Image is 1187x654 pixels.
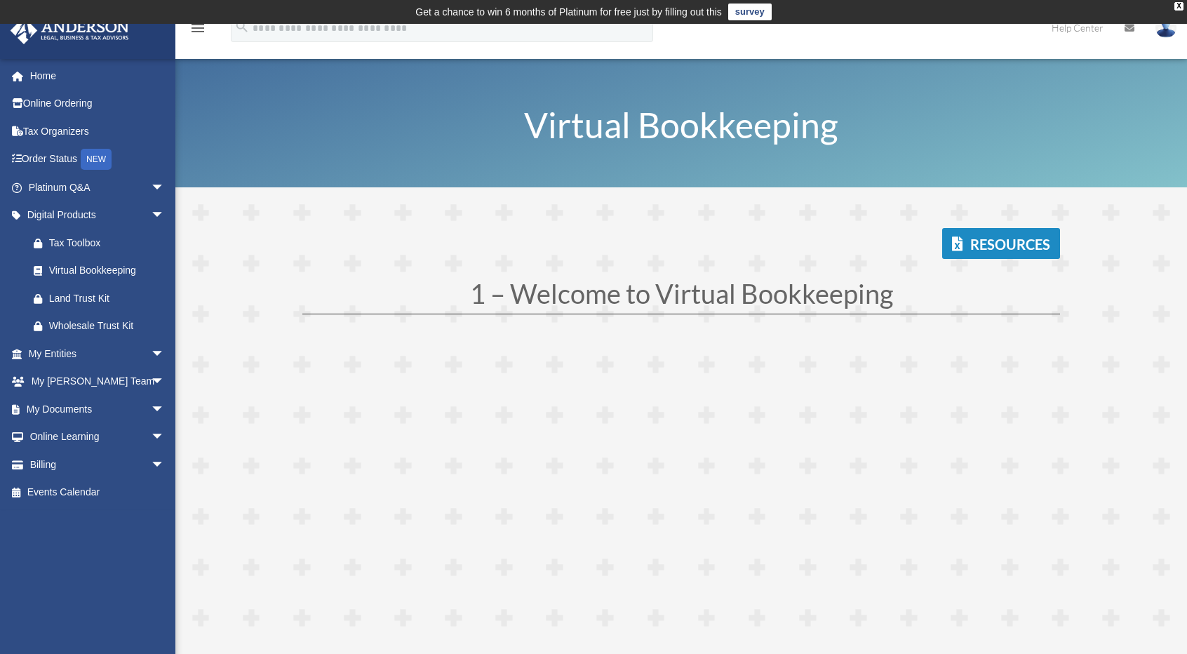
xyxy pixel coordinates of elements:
a: Tax Organizers [10,117,186,145]
span: arrow_drop_down [151,173,179,202]
span: arrow_drop_down [151,368,179,396]
div: Wholesale Trust Kit [49,317,168,335]
a: Resources [942,228,1060,259]
a: menu [189,25,206,36]
a: My [PERSON_NAME] Teamarrow_drop_down [10,368,186,396]
div: Virtual Bookkeeping [49,262,161,279]
a: Tax Toolbox [20,229,186,257]
a: survey [728,4,772,20]
div: NEW [81,149,112,170]
a: Virtual Bookkeeping [20,257,179,285]
div: close [1174,2,1183,11]
span: Virtual Bookkeeping [524,104,838,146]
div: Get a chance to win 6 months of Platinum for free just by filling out this [415,4,722,20]
a: Platinum Q&Aarrow_drop_down [10,173,186,201]
a: My Documentsarrow_drop_down [10,395,186,423]
span: arrow_drop_down [151,395,179,424]
a: My Entitiesarrow_drop_down [10,340,186,368]
a: Online Ordering [10,90,186,118]
a: Wholesale Trust Kit [20,312,186,340]
span: arrow_drop_down [151,451,179,479]
span: arrow_drop_down [151,340,179,368]
a: Land Trust Kit [20,284,186,312]
div: Tax Toolbox [49,234,168,252]
h1: 1 – Welcome to Virtual Bookkeeping [302,280,1060,314]
i: menu [189,20,206,36]
a: Billingarrow_drop_down [10,451,186,479]
a: Order StatusNEW [10,145,186,174]
span: arrow_drop_down [151,201,179,230]
a: Digital Productsarrow_drop_down [10,201,186,229]
i: search [234,19,250,34]
span: arrow_drop_down [151,423,179,452]
a: Events Calendar [10,479,186,507]
a: Online Learningarrow_drop_down [10,423,186,451]
img: Anderson Advisors Platinum Portal [6,17,133,44]
div: Land Trust Kit [49,290,168,307]
img: User Pic [1155,18,1176,38]
a: Home [10,62,186,90]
